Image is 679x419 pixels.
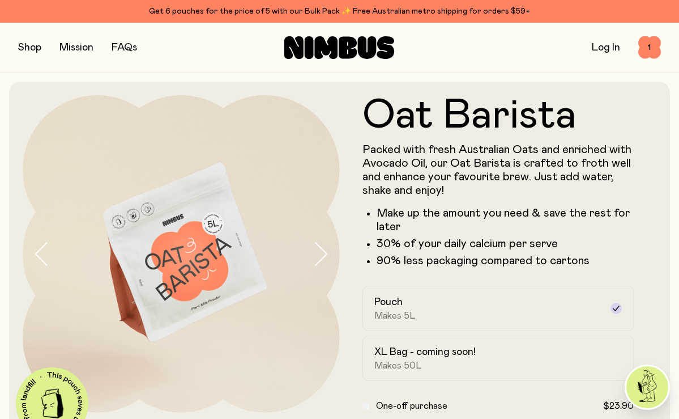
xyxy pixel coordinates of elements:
p: Packed with fresh Australian Oats and enriched with Avocado Oil, our Oat Barista is crafted to fr... [362,143,634,197]
img: agent [626,366,668,408]
div: Get 6 pouches for the price of 5 with our Bulk Pack ✨ Free Australian metro shipping for orders $59+ [18,5,661,18]
span: $23.90 [603,401,634,410]
a: Log In [592,43,620,53]
a: Mission [59,43,93,53]
li: 90% less packaging compared to cartons [377,254,634,268]
li: 30% of your daily calcium per serve [377,237,634,251]
span: Makes 5L [374,310,416,321]
li: Make up the amount you need & save the rest for later [377,206,634,234]
h1: Oat Barista [362,95,634,136]
h2: Pouch [374,295,403,309]
span: One-off purchase [376,401,447,410]
a: FAQs [112,43,137,53]
span: Makes 50L [374,360,422,371]
h2: XL Bag - coming soon! [374,345,476,359]
button: 1 [638,36,661,59]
